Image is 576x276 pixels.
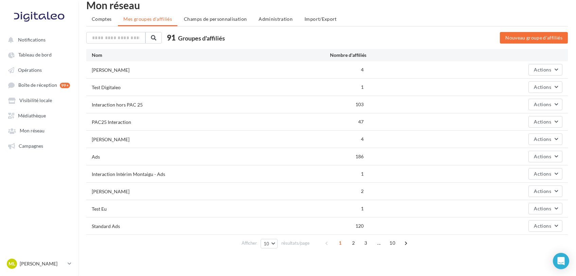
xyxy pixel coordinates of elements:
[528,151,562,162] button: Actions
[184,16,247,22] span: Champs de personnalisation
[4,79,74,91] a: Boîte de réception 99+
[92,101,143,108] div: Interaction hors PAC 25
[18,113,46,118] span: Médiathèque
[4,94,74,106] a: Visibilité locale
[528,168,562,180] button: Actions
[92,171,165,178] div: Interaction Intérim Montaigu - Ads
[288,136,366,143] div: 4
[4,33,71,46] button: Notifications
[534,206,551,211] span: Actions
[288,171,366,177] div: 1
[534,188,551,194] span: Actions
[288,84,366,91] div: 1
[92,136,129,143] div: [PERSON_NAME]
[528,64,562,76] button: Actions
[92,84,121,91] div: Test Digitaleo
[242,240,257,246] span: Afficher
[500,32,568,44] button: Nouveau groupe d'affiliés
[281,240,310,246] span: résultats/page
[528,116,562,128] button: Actions
[288,223,366,229] div: 120
[288,66,366,73] div: 4
[92,223,120,230] div: Standard Ads
[20,128,45,134] span: Mon réseau
[534,136,551,142] span: Actions
[92,119,131,126] div: PAC25 Interaction
[92,16,111,22] span: Comptes
[534,84,551,90] span: Actions
[5,257,73,270] a: ML [PERSON_NAME]
[167,32,176,43] span: 91
[534,101,551,107] span: Actions
[20,260,65,267] p: [PERSON_NAME]
[264,241,269,246] span: 10
[92,67,129,74] div: [PERSON_NAME]
[92,206,107,212] div: Test Eu
[19,98,52,103] span: Visibilité locale
[18,52,52,58] span: Tableau de bord
[387,238,398,248] span: 10
[4,109,74,121] a: Médiathèque
[18,82,57,88] span: Boîte de réception
[528,185,562,197] button: Actions
[178,34,225,42] span: Groupes d'affiliés
[19,143,43,149] span: Campagnes
[288,118,366,125] div: 47
[92,188,129,195] div: [PERSON_NAME]
[528,81,562,93] button: Actions
[92,153,100,160] div: Ads
[534,153,551,159] span: Actions
[528,203,562,214] button: Actions
[348,238,359,248] span: 2
[259,16,293,22] span: Administration
[60,83,70,88] div: 99+
[534,67,551,72] span: Actions
[528,99,562,110] button: Actions
[360,238,371,248] span: 3
[288,101,366,108] div: 103
[288,205,366,212] div: 1
[288,153,366,160] div: 186
[8,260,15,267] span: ML
[528,220,562,232] button: Actions
[553,253,569,269] div: Open Intercom Messenger
[92,52,288,59] div: Nom
[261,239,278,248] button: 10
[534,119,551,125] span: Actions
[288,52,366,59] div: Nombre d'affiliés
[18,37,46,43] span: Notifications
[528,133,562,145] button: Actions
[4,48,74,61] a: Tableau de bord
[4,124,74,136] a: Mon réseau
[534,223,551,229] span: Actions
[288,188,366,195] div: 2
[4,64,74,76] a: Opérations
[534,171,551,177] span: Actions
[335,238,346,248] span: 1
[304,16,337,22] span: Import/Export
[4,140,74,152] a: Campagnes
[18,67,42,73] span: Opérations
[373,238,384,248] span: ...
